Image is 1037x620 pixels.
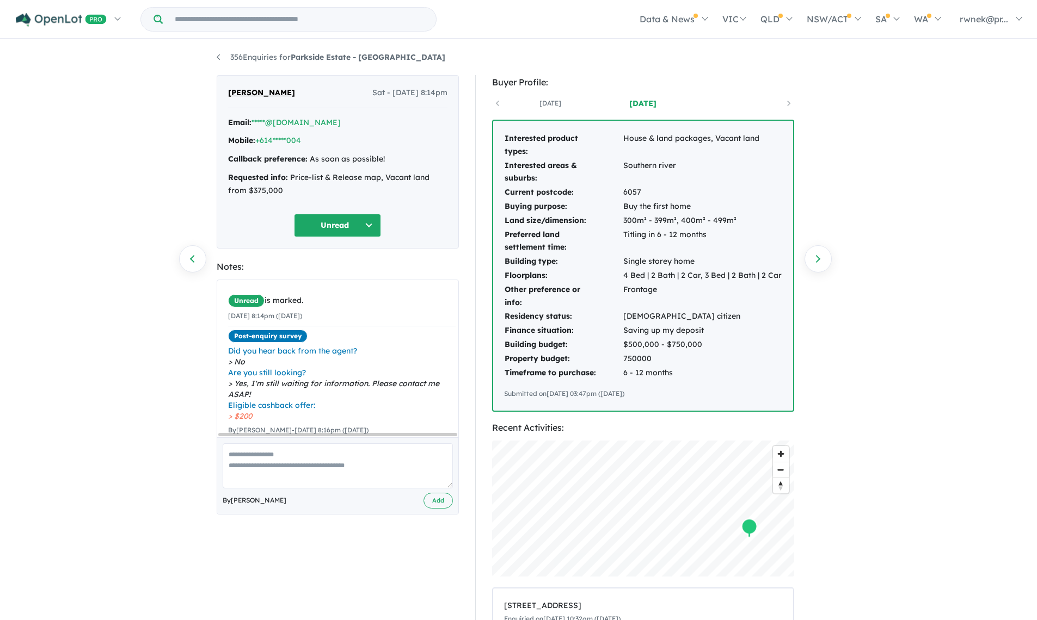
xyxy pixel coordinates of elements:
[16,13,107,27] img: Openlot PRO Logo White
[228,171,447,197] div: Price-list & Release map, Vacant land from $375,000
[228,172,288,182] strong: Requested info:
[228,294,265,307] span: Unread
[228,153,447,166] div: As soon as possible!
[504,214,623,228] td: Land size/dimension:
[228,411,456,421] span: $200
[623,338,782,352] td: $500,000 - $750,000
[504,159,623,186] td: Interested areas & suburbs:
[504,366,623,380] td: Timeframe to purchase:
[291,52,445,62] strong: Parkside Estate - [GEOGRAPHIC_DATA]
[223,495,286,506] span: By [PERSON_NAME]
[504,283,623,310] td: Other preference or info:
[228,330,308,343] span: Post-enquiry survey
[773,478,789,493] button: Reset bearing to north
[492,75,794,90] div: Buyer Profile:
[623,309,782,324] td: [DEMOGRAPHIC_DATA] citizen
[228,426,369,434] small: By [PERSON_NAME] - [DATE] 8:16pm ([DATE])
[623,269,782,283] td: 4 Bed | 2 Bath | 2 Car, 3 Bed | 2 Bath | 2 Car
[623,324,782,338] td: Saving up my deposit
[773,462,789,478] span: Zoom out
[597,98,689,109] a: [DATE]
[960,14,1008,24] span: rwnek@pr...
[228,356,456,367] span: No
[294,214,381,237] button: Unread
[228,117,251,127] strong: Email:
[623,132,782,159] td: House & land packages, Vacant land
[492,420,794,435] div: Recent Activities:
[741,518,757,538] div: Map marker
[623,159,782,186] td: Southern river
[492,441,794,576] canvas: Map
[217,259,459,274] div: Notes:
[623,214,782,228] td: 300m² - 399m², 400m² - 499m²
[504,599,782,612] div: [STREET_ADDRESS]
[228,154,308,164] strong: Callback preference:
[228,294,456,307] div: is marked.
[165,8,434,31] input: Try estate name, suburb, builder or developer
[504,324,623,338] td: Finance situation:
[504,269,623,283] td: Floorplans:
[217,52,445,62] a: 356Enquiries forParkside Estate - [GEOGRAPHIC_DATA]
[773,462,789,478] button: Zoom out
[504,98,597,109] a: [DATE]
[228,400,315,410] i: Eligible cashback offer:
[504,185,623,200] td: Current postcode:
[623,283,782,310] td: Frontage
[623,228,782,255] td: Titling in 6 - 12 months
[228,378,456,400] span: Yes, I'm still waiting for information. Please contact me ASAP!
[623,200,782,214] td: Buy the first home
[228,367,456,378] span: Are you still looking?
[623,255,782,269] td: Single storey home
[623,352,782,366] td: 750000
[228,345,456,356] span: Did you hear back from the agent?
[504,309,623,324] td: Residency status:
[228,312,302,320] small: [DATE] 8:14pm ([DATE])
[504,228,623,255] td: Preferred land settlement time:
[504,255,623,269] td: Building type:
[623,185,782,200] td: 6057
[504,132,623,159] td: Interested product types:
[424,493,453,509] button: Add
[504,338,623,352] td: Building budget:
[217,51,821,64] nav: breadcrumb
[228,135,255,145] strong: Mobile:
[623,366,782,380] td: 6 - 12 months
[504,200,623,214] td: Buying purpose:
[504,388,782,399] div: Submitted on [DATE] 03:47pm ([DATE])
[228,86,295,100] span: [PERSON_NAME]
[773,446,789,462] button: Zoom in
[504,352,623,366] td: Property budget:
[372,86,447,100] span: Sat - [DATE] 8:14pm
